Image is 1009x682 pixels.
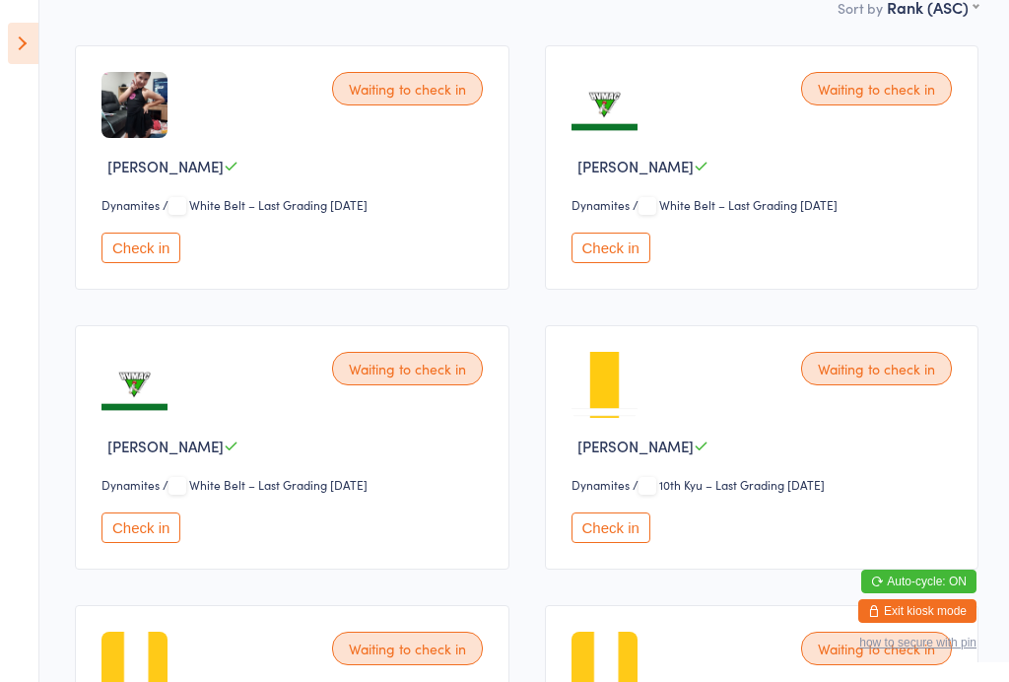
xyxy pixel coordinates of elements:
span: [PERSON_NAME] [107,436,224,456]
div: Dynamites [101,476,160,493]
div: Waiting to check in [801,352,952,385]
img: image1745987053.png [572,352,638,418]
span: / 10th Kyu – Last Grading [DATE] [633,476,825,493]
button: Auto-cycle: ON [861,570,976,593]
img: image1752638853.png [572,72,638,138]
div: Dynamites [101,196,160,213]
span: / White Belt – Last Grading [DATE] [163,196,368,213]
button: Check in [101,233,180,263]
img: image1753682562.png [101,352,168,418]
span: / White Belt – Last Grading [DATE] [633,196,838,213]
div: Waiting to check in [801,632,952,665]
span: [PERSON_NAME] [107,156,224,176]
div: Dynamites [572,476,630,493]
button: Check in [572,512,650,543]
button: how to secure with pin [859,636,976,649]
span: [PERSON_NAME] [577,156,694,176]
button: Check in [101,512,180,543]
span: / White Belt – Last Grading [DATE] [163,476,368,493]
div: Waiting to check in [332,352,483,385]
img: image1754430162.png [101,72,168,138]
button: Check in [572,233,650,263]
button: Exit kiosk mode [858,599,976,623]
div: Waiting to check in [332,632,483,665]
span: [PERSON_NAME] [577,436,694,456]
div: Dynamites [572,196,630,213]
div: Waiting to check in [332,72,483,105]
div: Waiting to check in [801,72,952,105]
